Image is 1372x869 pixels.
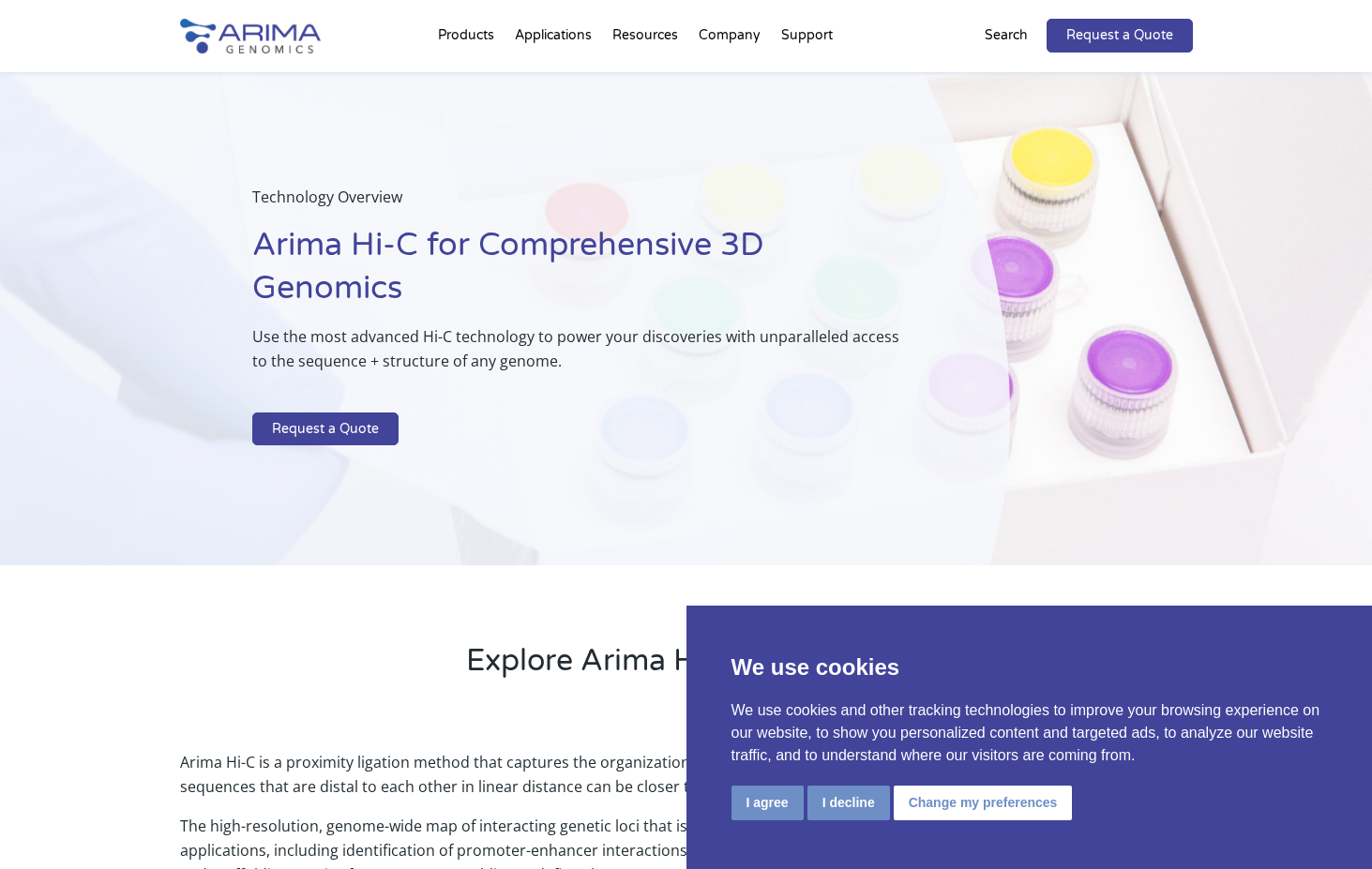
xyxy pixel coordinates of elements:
button: I decline [807,786,890,820]
h2: Explore Arima Hi-C Technology [180,640,1193,697]
a: Request a Quote [252,412,399,446]
button: Change my preferences [894,786,1073,820]
p: Use the most advanced Hi-C technology to power your discoveries with unparalleled access to the s... [252,324,916,388]
img: Arima-Genomics-logo [180,19,321,53]
p: We use cookies and other tracking technologies to improve your browsing experience on our website... [731,699,1328,767]
a: Request a Quote [1047,19,1193,52]
p: We use cookies [731,651,1328,684]
p: Search [985,23,1028,48]
button: I agree [731,786,804,820]
p: Arima Hi-C is a proximity ligation method that captures the organizational structure of chromatin... [180,750,1193,814]
p: Technology Overview [252,185,916,224]
h1: Arima Hi-C for Comprehensive 3D Genomics [252,224,916,324]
